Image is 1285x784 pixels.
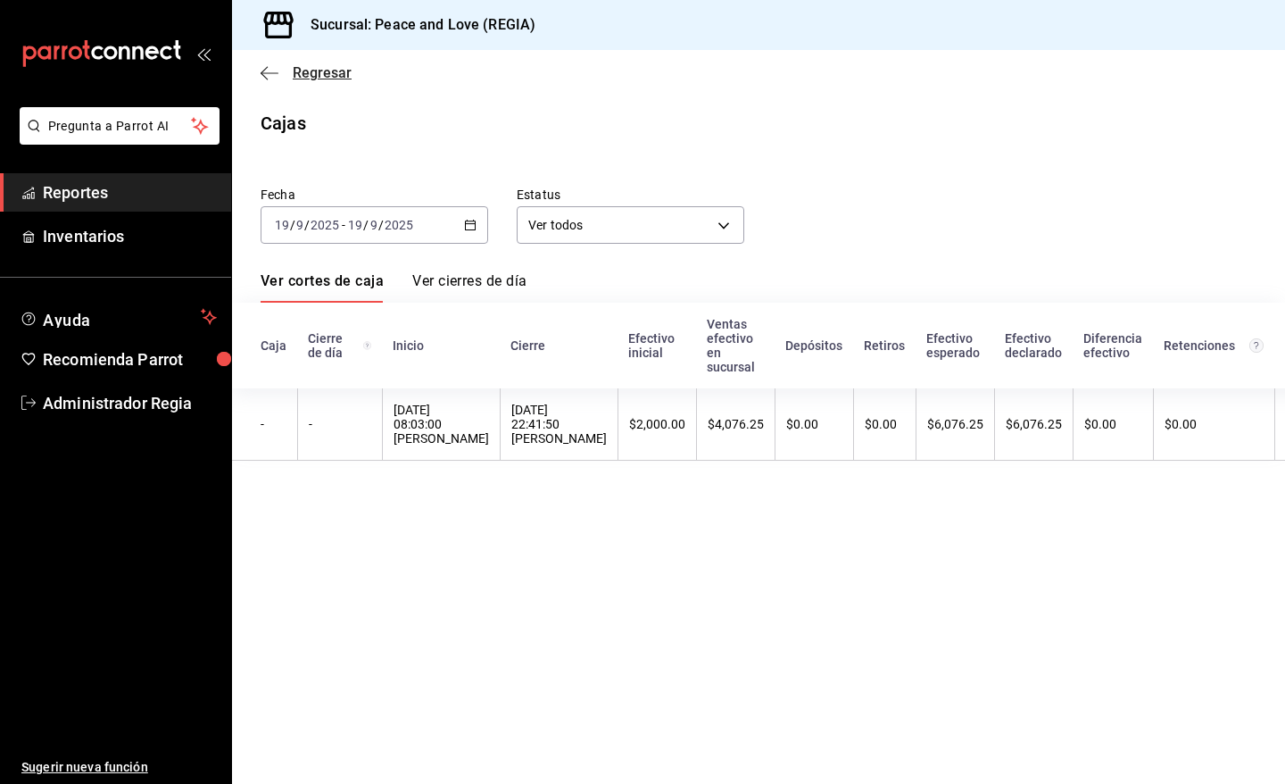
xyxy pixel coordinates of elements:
div: $6,076.25 [1006,417,1062,431]
input: -- [295,218,304,232]
span: / [363,218,369,232]
a: Ver cortes de caja [261,272,384,303]
span: Reportes [43,180,217,204]
div: $0.00 [1165,417,1264,431]
div: Diferencia efectivo [1083,331,1142,360]
a: Pregunta a Parrot AI [12,129,220,148]
div: Retiros [864,338,905,353]
div: Ventas efectivo en sucursal [707,317,764,374]
a: Ver cierres de día [412,272,526,303]
div: - [261,417,286,431]
div: Ver todos [517,206,744,244]
div: Cajas [261,110,306,137]
div: Efectivo inicial [628,331,685,360]
div: navigation tabs [261,272,526,303]
div: $0.00 [786,417,842,431]
svg: Total de retenciones de propinas registradas [1249,338,1264,353]
span: Administrador Regia [43,391,217,415]
span: / [378,218,384,232]
input: ---- [310,218,340,232]
span: / [290,218,295,232]
span: Inventarios [43,224,217,248]
div: [DATE] 22:41:50 [PERSON_NAME] [511,403,607,446]
div: Cierre [510,338,607,353]
button: open_drawer_menu [196,46,211,61]
label: Estatus [517,188,744,201]
input: -- [347,218,363,232]
input: -- [274,218,290,232]
span: Ayuda [43,306,194,328]
span: Recomienda Parrot [43,347,217,371]
div: Inicio [393,338,489,353]
div: $6,076.25 [927,417,983,431]
span: Regresar [293,64,352,81]
div: Retenciones [1164,338,1264,353]
div: $4,076.25 [708,417,764,431]
span: Pregunta a Parrot AI [48,117,192,136]
button: Regresar [261,64,352,81]
svg: El número de cierre de día es consecutivo y consolida todos los cortes de caja previos en un únic... [363,338,371,353]
div: Efectivo declarado [1005,331,1062,360]
span: / [304,218,310,232]
input: ---- [384,218,414,232]
div: $0.00 [1084,417,1142,431]
label: Fecha [261,188,488,201]
span: - [342,218,345,232]
div: [DATE] 08:03:00 [PERSON_NAME] [394,403,489,446]
div: $0.00 [865,417,905,431]
span: Sugerir nueva función [21,758,217,777]
div: Cierre de día [308,331,371,360]
div: Efectivo esperado [926,331,983,360]
div: $2,000.00 [629,417,685,431]
div: - [309,417,371,431]
div: Depósitos [785,338,842,353]
div: Caja [261,338,286,353]
button: Pregunta a Parrot AI [20,107,220,145]
h3: Sucursal: Peace and Love (REGIA) [296,14,535,36]
input: -- [369,218,378,232]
